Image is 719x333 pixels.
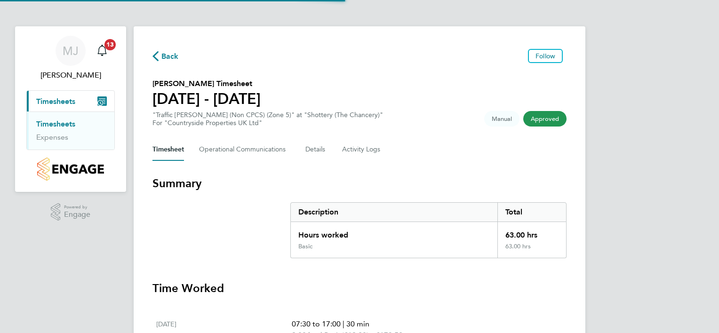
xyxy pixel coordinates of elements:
nav: Main navigation [15,26,126,192]
span: This timesheet was manually created. [484,111,519,127]
span: 13 [104,39,116,50]
span: 07:30 to 17:00 [292,319,341,328]
button: Activity Logs [342,138,382,161]
span: Powered by [64,203,90,211]
button: Timesheet [152,138,184,161]
div: Hours worked [291,222,497,243]
button: Follow [528,49,563,63]
div: Summary [290,202,567,258]
span: This timesheet has been approved. [523,111,567,127]
div: Timesheets [27,111,114,150]
div: For "Countryside Properties UK Ltd" [152,119,383,127]
span: Mark Jacques [26,70,115,81]
img: countryside-properties-logo-retina.png [37,158,104,181]
h1: [DATE] - [DATE] [152,89,261,108]
span: MJ [63,45,79,57]
div: Total [497,203,566,222]
div: Description [291,203,497,222]
span: Timesheets [36,97,75,106]
button: Timesheets [27,91,114,111]
div: Basic [298,243,312,250]
a: Expenses [36,133,68,142]
a: MJ[PERSON_NAME] [26,36,115,81]
button: Back [152,50,179,62]
div: "Traffic [PERSON_NAME] (Non CPCS) (Zone 5)" at "Shottery (The Chancery)" [152,111,383,127]
button: Details [305,138,327,161]
div: 63.00 hrs [497,243,566,258]
a: Go to home page [26,158,115,181]
span: | [343,319,344,328]
a: 13 [93,36,112,66]
a: Powered byEngage [51,203,91,221]
h3: Summary [152,176,567,191]
button: Operational Communications [199,138,290,161]
span: Back [161,51,179,62]
h3: Time Worked [152,281,567,296]
div: 63.00 hrs [497,222,566,243]
span: 30 min [346,319,369,328]
span: Follow [535,52,555,60]
span: Engage [64,211,90,219]
h2: [PERSON_NAME] Timesheet [152,78,261,89]
a: Timesheets [36,119,75,128]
